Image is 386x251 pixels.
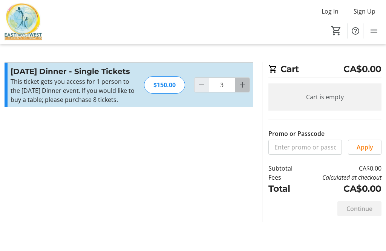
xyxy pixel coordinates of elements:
[268,83,381,111] div: Cart is empty
[209,77,235,92] input: Diwali Dinner - Single Tickets Quantity
[343,62,381,75] span: CA$0.00
[354,7,375,16] span: Sign Up
[301,164,381,173] td: CA$0.00
[301,173,381,182] td: Calculated at checkout
[195,78,209,92] button: Decrement by one
[316,5,345,17] button: Log In
[11,66,135,77] h3: [DATE] Dinner - Single Tickets
[268,140,342,155] input: Enter promo or passcode
[348,140,381,155] button: Apply
[11,77,135,104] div: This ticket gets you access for 1 person to the [DATE] Dinner event. If you would like to buy a t...
[268,182,301,195] td: Total
[144,76,185,94] div: $150.00
[348,5,381,17] button: Sign Up
[235,78,250,92] button: Increment by one
[268,173,301,182] td: Fees
[329,24,343,37] button: Cart
[348,23,363,38] button: Help
[268,129,325,138] label: Promo or Passcode
[5,3,42,41] img: East Meets West Children's Foundation's Logo
[268,62,381,77] h2: Cart
[268,164,301,173] td: Subtotal
[301,182,381,195] td: CA$0.00
[357,143,373,152] span: Apply
[322,7,339,16] span: Log In
[366,23,381,38] button: Menu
